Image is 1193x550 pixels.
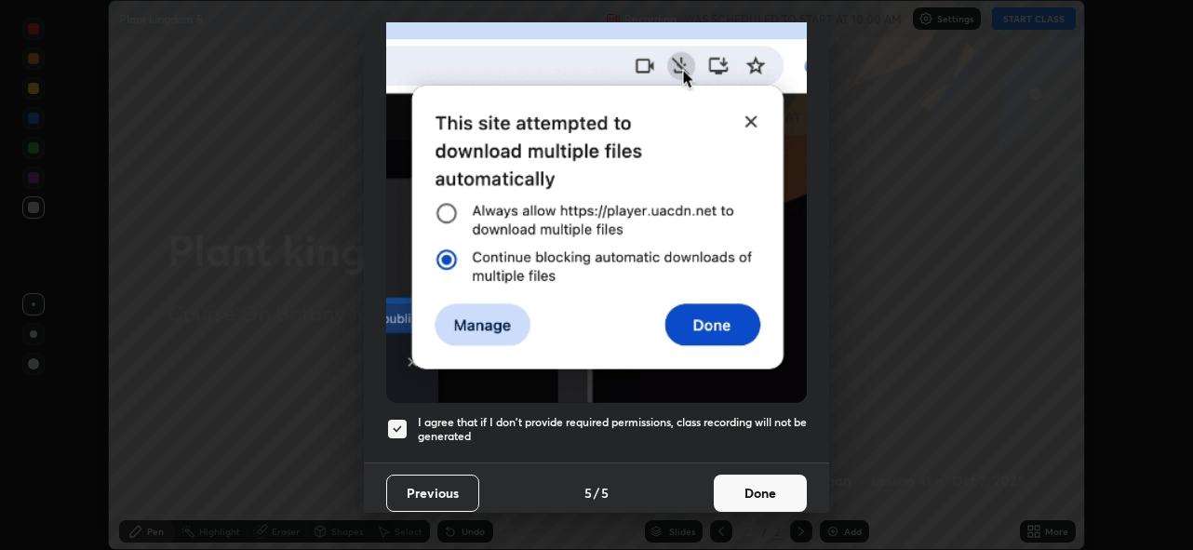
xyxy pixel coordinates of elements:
[714,475,807,512] button: Done
[386,475,479,512] button: Previous
[418,415,807,444] h5: I agree that if I don't provide required permissions, class recording will not be generated
[594,483,599,503] h4: /
[584,483,592,503] h4: 5
[601,483,609,503] h4: 5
